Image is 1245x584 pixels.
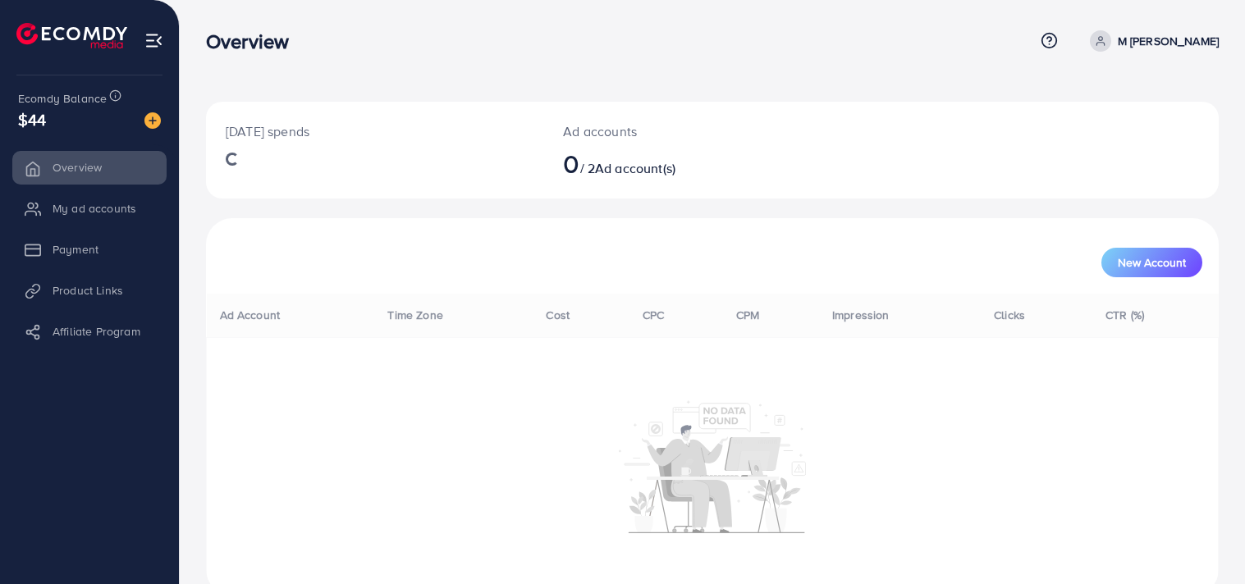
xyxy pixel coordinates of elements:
[18,90,107,107] span: Ecomdy Balance
[563,144,579,182] span: 0
[16,23,127,48] img: logo
[206,30,302,53] h3: Overview
[563,148,777,179] h2: / 2
[144,31,163,50] img: menu
[595,159,675,177] span: Ad account(s)
[563,121,777,141] p: Ad accounts
[1118,31,1219,51] p: M [PERSON_NAME]
[1101,248,1202,277] button: New Account
[144,112,161,129] img: image
[1083,30,1219,52] a: M [PERSON_NAME]
[18,107,46,131] span: $44
[226,121,524,141] p: [DATE] spends
[1118,257,1186,268] span: New Account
